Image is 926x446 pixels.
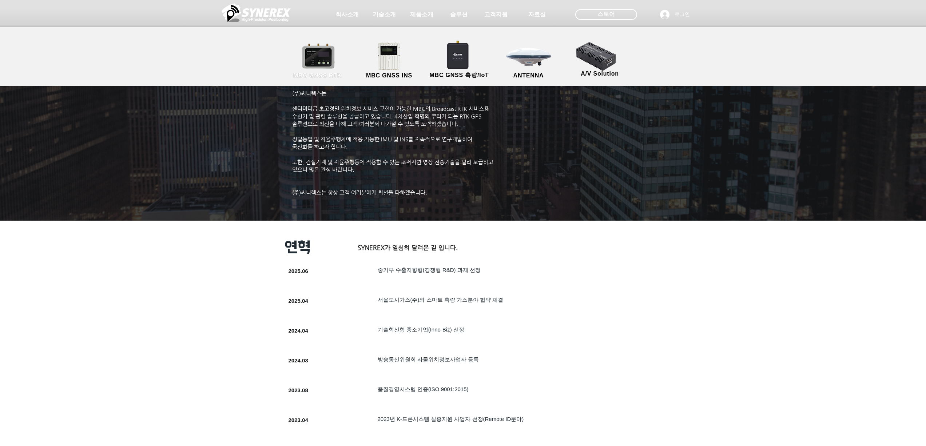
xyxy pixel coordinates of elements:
[429,72,489,79] span: MBC GNSS 측량/IoT
[378,356,479,362] span: 방송통신위원회 사물위치정보사업자 등록
[672,11,692,18] span: 로그인
[285,42,350,80] a: MBC GNSS RTK
[368,40,413,72] img: MGI2000_front-removebg-preview (1).png
[519,7,555,22] a: 자료실
[378,297,504,303] span: 서울도시가스(주)와 스마트 측량 가스분야 협약 체결
[289,268,308,274] span: 2025.06
[450,11,468,19] span: 솔루션
[289,387,308,393] span: 2023.08
[655,8,695,21] button: 로그인
[357,42,422,80] a: MBC GNSS INS
[373,11,396,19] span: 기술소개
[329,7,365,22] a: 회사소개
[791,217,926,446] iframe: Wix Chat
[292,105,489,112] span: 센티미터급 초고정밀 위치정보 서비스 구현이 가능한 MBC의 Broadcast RTK 서비스용
[366,72,412,79] span: MBC GNSS INS
[513,72,544,79] span: ANTENNA
[289,298,308,304] span: 2025.04
[289,417,308,423] span: 2023.04
[378,267,481,273] span: ​중기부 수출지향형(경쟁형 R&D) 과제 선정
[581,71,619,77] span: A/V Solution
[441,7,477,22] a: 솔루션
[567,40,633,78] a: A/V Solution
[335,11,359,19] span: 회사소개
[293,72,342,79] span: MBC GNSS RTK
[289,357,308,363] span: 2024.03
[575,9,637,20] div: 스토어
[366,7,402,22] a: 기술소개
[378,416,524,422] span: 2023년 K-드론시스템 실증지원 사업자 선정(Remote ID분야)
[597,10,615,18] span: 스토어
[478,7,514,22] a: 고객지원
[292,144,348,150] span: 국산화를 하고자 합니다.
[424,42,495,80] a: MBC GNSS 측량/IoT
[292,159,493,173] span: ​또한, 건설기계 및 자율주행등에 적용할 수 있는 초저지연 영상 전송기술을 널리 보급하고 있으니 많은 관심 바랍니다.
[285,239,310,255] span: 연혁
[440,36,477,73] img: SynRTK__.png
[410,11,433,19] span: 제품소개
[404,7,440,22] a: 제품소개
[378,326,464,333] span: ​기술혁신형 중소기업(Inno-Biz) 선정
[378,386,469,392] span: ​품질경영시스템 인증(ISO 9001:2015)
[528,11,546,19] span: 자료실
[292,189,427,196] span: (주)씨너렉스는 항상 고객 여러분에게 최선을 다하겠습니다.
[484,11,508,19] span: 고객지원
[358,244,458,251] span: SYNEREX가 열심히 달려온 길 입니다.
[496,42,561,80] a: ANTENNA
[289,328,308,334] span: 2024.04
[292,136,472,142] span: 정밀농업 및 자율주행차에 적용 가능한 IMU 및 INS를 지속적으로 연구개발하여
[292,121,458,127] span: 솔루션으로 최선을 다해 고객 여러분께 다가설 수 있도록 노력하겠습니다.
[292,113,481,119] span: 수신기 및 관련 솔루션을 공급하고 있습니다. 4차산업 혁명의 뿌리가 되는 RTK GPS
[222,2,291,24] img: 씨너렉스_White_simbol_대지 1.png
